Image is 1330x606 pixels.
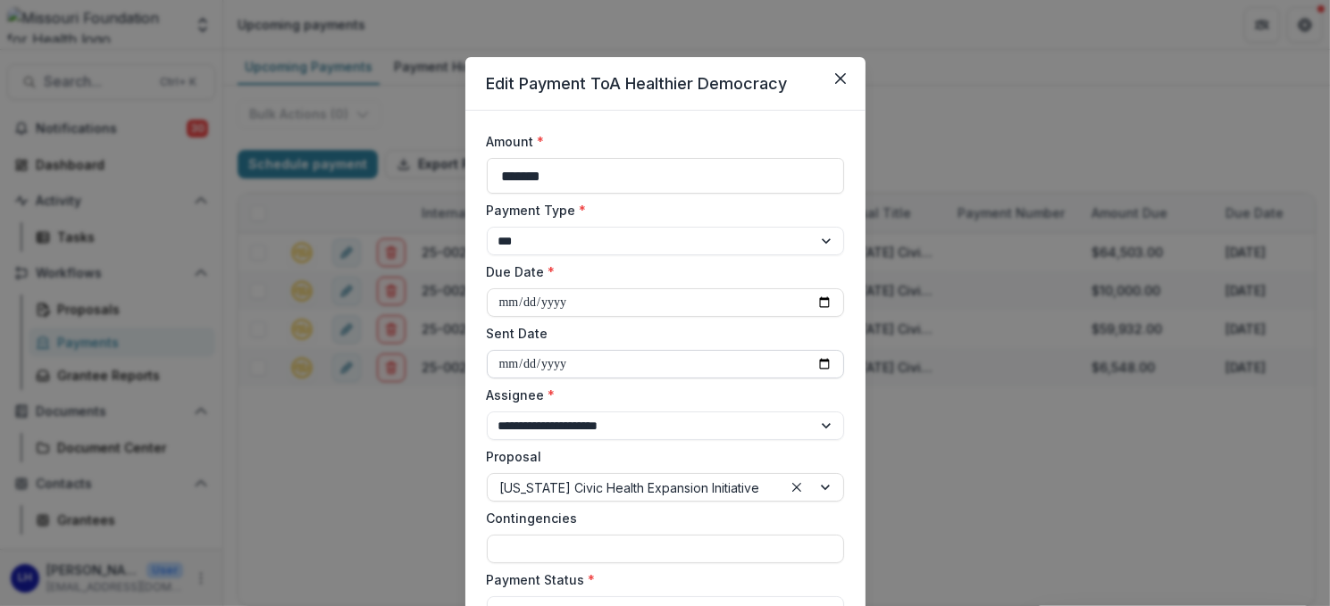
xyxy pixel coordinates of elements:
label: Contingencies [487,509,833,527]
div: Clear selected options [786,477,807,498]
header: Edit Payment To A Healthier Democracy [465,57,866,111]
label: Amount [487,132,833,151]
label: Proposal [487,447,833,466]
label: Assignee [487,386,833,404]
label: Payment Type [487,201,833,220]
label: Sent Date [487,324,833,343]
button: Close [826,64,855,93]
label: Due Date [487,262,833,281]
label: Payment Status [487,570,833,589]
